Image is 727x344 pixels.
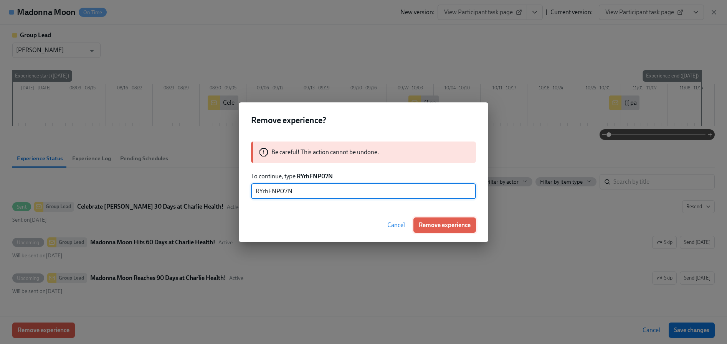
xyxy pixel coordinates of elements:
[387,221,405,229] span: Cancel
[271,148,379,156] p: Be careful! This action cannot be undone.
[413,217,476,233] button: Remove experience
[382,217,410,233] button: Cancel
[251,172,476,181] p: To continue, type
[419,221,471,229] span: Remove experience
[251,115,476,126] h2: Remove experience?
[297,173,333,180] strong: RYrhFNP07N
